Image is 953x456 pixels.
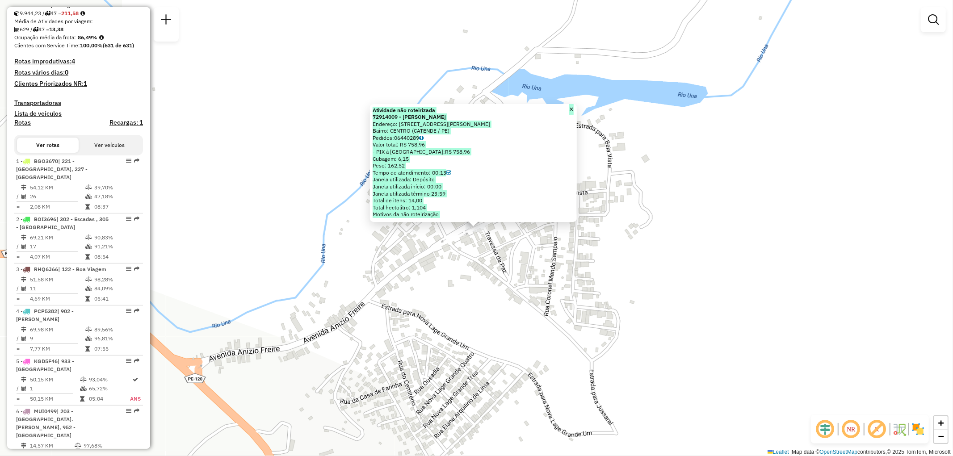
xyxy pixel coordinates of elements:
td: 84,09% [94,284,139,293]
h4: Transportadoras [14,99,143,107]
a: Zoom in [934,416,948,430]
i: % de utilização da cubagem [85,244,92,249]
i: Tempo total em rota [85,346,90,351]
em: Opções [126,216,131,222]
a: Com service time [446,169,451,176]
div: Map data © contributors,© 2025 TomTom, Microsoft [765,448,953,456]
td: 07:55 [94,344,139,353]
a: 72914009 - [PERSON_NAME] [373,113,446,120]
i: % de utilização do peso [85,327,92,332]
i: % de utilização do peso [75,443,81,448]
span: 5 - [16,358,74,372]
td: / [16,242,21,251]
td: 50,15 KM [29,375,80,384]
td: 97,68% [83,441,120,450]
span: BGO3670 [34,158,58,164]
h4: Lista de veículos [14,110,143,117]
button: Ver veículos [79,138,140,153]
strong: (631 de 631) [103,42,134,49]
td: 93,04% [88,375,130,384]
i: Total de rotas [33,27,38,32]
span: | 203 - [GEOGRAPHIC_DATA]. [PERSON_NAME], 952 - [GEOGRAPHIC_DATA] [16,408,76,439]
div: 629 / 47 = [14,25,143,33]
div: Janela utilizada término 23:59 [373,190,574,197]
em: Rota exportada [134,408,139,414]
i: Tempo total em rota [80,396,84,402]
i: % de utilização da cubagem [85,286,92,291]
span: Ocultar deslocamento [814,418,836,440]
span: | 122 - Boa Viagem [58,266,106,272]
td: = [16,202,21,211]
td: / [16,284,21,293]
a: Leaflet [768,449,789,455]
h4: Rotas improdutivas: [14,58,143,65]
span: | 902 - [PERSON_NAME] [16,308,74,322]
a: Motivos da não roteirização [373,211,439,218]
i: Total de rotas [45,11,50,16]
strong: 211,58 [61,10,79,17]
h4: Clientes Priorizados NR: [14,80,143,88]
span: − [938,431,944,442]
strong: 4 [71,57,75,65]
strong: 13,38 [49,26,63,33]
div: Peso: 162,52 [373,162,574,169]
div: - PIX à [GEOGRAPHIC_DATA]: [373,148,574,155]
td: 08:54 [94,252,139,261]
button: Ver rotas [17,138,79,153]
em: Rota exportada [134,266,139,272]
td: / [16,334,21,343]
td: 90,83% [94,233,139,242]
i: % de utilização do peso [85,277,92,282]
div: Valor total: R$ 758,96 [373,141,574,148]
div: Janela utilizada: Depósito [373,176,574,183]
em: Rota exportada [134,308,139,314]
a: OpenStreetMap [820,449,858,455]
td: 69,21 KM [29,233,85,242]
span: | 302 - Escadas , 305 - [GEOGRAPHIC_DATA] [16,216,109,230]
a: Rotas [14,119,31,126]
i: Total de Atividades [21,194,26,199]
em: Opções [126,266,131,272]
td: 1 [29,384,80,393]
span: 6 - [16,408,76,439]
td: = [16,344,21,353]
td: 65,72% [88,384,130,393]
div: Tempo de atendimento: 00:13 [373,169,574,176]
td: 51,58 KM [29,275,85,284]
div: Endereço: [STREET_ADDRESS][PERSON_NAME] [373,121,574,128]
td: = [16,294,21,303]
a: Exibir filtros [924,11,942,29]
div: Pedidos: [373,134,574,142]
td: 47,18% [94,192,139,201]
span: | 221 - [GEOGRAPHIC_DATA], 227 - [GEOGRAPHIC_DATA] [16,158,88,180]
div: Cubagem: 6,15 [373,155,574,163]
a: Nova sessão e pesquisa [157,11,175,31]
td: 89,56% [94,325,139,334]
td: 11 [29,284,85,293]
span: KGD5F46 [34,358,58,364]
td: 14,57 KM [29,441,74,450]
i: Tempo total em rota [85,204,90,209]
i: Total de Atividades [21,286,26,291]
i: Observações [419,135,424,141]
span: Ocupação média da frota: [14,34,76,41]
span: PCP5382 [34,308,57,314]
i: Cubagem total roteirizado [14,11,20,16]
div: 9.944,23 / 47 = [14,9,143,17]
img: Fluxo de ruas [892,422,907,436]
td: 50,15 KM [29,394,80,403]
i: % de utilização da cubagem [80,386,87,391]
span: R$ 758,96 [445,148,470,155]
span: 2 - [16,216,109,230]
em: Opções [126,358,131,364]
em: Média calculada utilizando a maior ocupação (%Peso ou %Cubagem) de cada rota da sessão. Rotas cro... [99,35,104,40]
i: % de utilização da cubagem [85,194,92,199]
i: Distância Total [21,443,26,448]
h4: Recargas: 1 [109,119,143,126]
td: 96,81% [94,334,139,343]
strong: 0 [65,68,68,76]
span: | 933 - [GEOGRAPHIC_DATA] [16,358,74,372]
td: 08:37 [94,202,139,211]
